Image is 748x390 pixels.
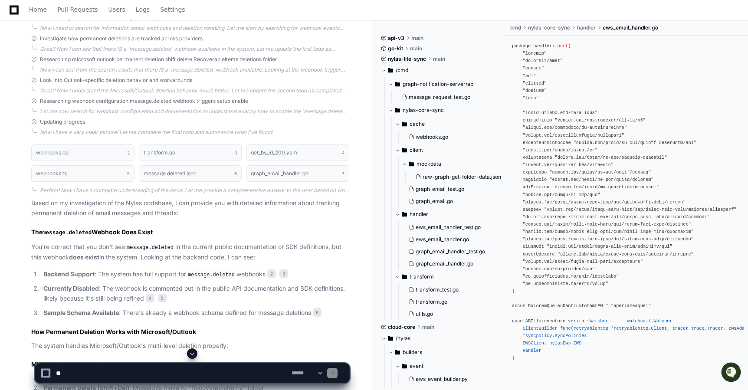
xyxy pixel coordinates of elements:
[31,198,349,218] p: Based on my investigation of the Nylas codebase, I can provide you with detailed information abou...
[144,171,197,176] h1: message.deleted.json
[251,150,299,155] h1: get_by_id_200.yaml
[416,186,464,193] span: graph_email_test.go
[395,79,400,89] svg: Directory
[405,221,501,233] button: ews_email_handler_test.go
[422,324,434,331] span: main
[31,144,135,161] button: webhooks.go2
[40,187,349,194] div: Perfect! Now I have a complete understanding of the issue. Let me provide a comprehensive answer ...
[139,165,242,182] button: message.deleted.json6
[86,91,105,98] span: Pylon
[402,272,407,282] svg: Directory
[31,228,349,237] h2: The Webhook Does Exist
[388,345,504,359] button: builders
[234,149,237,156] span: 3
[146,294,154,302] span: 4
[416,311,433,318] span: utils.go
[510,24,521,31] span: cmd
[395,207,506,221] button: handler
[40,35,203,42] span: Investigate how permanent deletions are tracked across providers
[395,105,400,115] svg: Directory
[40,46,349,52] div: Great! Now I can see that there IS a `message.deleted` webhook available in the system. Let me up...
[43,284,349,304] p: : The webhook is commented out in the public API documentation and SDK definitions, likely becaus...
[61,91,105,98] a: Powered byPylon
[313,308,322,317] span: 6
[43,285,99,292] strong: Currently Disabled
[409,159,414,169] svg: Directory
[29,7,47,12] span: Home
[388,77,504,91] button: graph-notification-server/api
[388,35,404,42] span: api-v3
[31,165,135,182] button: webhooks.ts5
[411,35,423,42] span: main
[577,24,596,31] span: handler
[108,7,125,12] span: Users
[402,209,407,220] svg: Directory
[410,121,425,128] span: cache
[342,149,344,156] span: 4
[251,171,308,176] h1: graph_email_handler.go
[528,24,570,31] span: nylas-core-sync
[417,161,441,167] span: mockdata
[158,294,167,302] span: 5
[160,7,185,12] span: Settings
[405,195,501,207] button: graph_email.go
[416,198,453,205] span: graph_email.go
[388,56,426,62] span: nylas-lite-sync
[9,35,158,49] div: Welcome
[30,65,142,73] div: Start new chat
[40,66,349,73] div: Now I can see from the search results that there IS a `message.deleted` webhook available. Lookin...
[395,143,506,157] button: client
[403,81,475,88] span: graph-notification-server/api
[57,7,98,12] span: Pull Requests
[40,25,349,32] div: Now I need to search for information about webhooks and deletion handling. Let me start by search...
[416,260,473,267] span: graph_email_handler.go
[69,253,99,261] strong: does exist
[246,144,349,161] button: get_by_id_200.yaml4
[395,117,506,131] button: cache
[405,183,501,195] button: graph_email_test.go
[416,298,447,305] span: transform.go
[416,286,459,293] span: transform_test.go
[279,269,288,278] span: 3
[416,134,448,141] span: webhooks.go
[342,170,344,177] span: 7
[412,171,501,183] button: raw-graph-get-folder-data.json
[402,119,407,129] svg: Directory
[40,98,248,105] span: Researching webhook configuration message.deleted webhook triggers setup enable
[416,248,485,255] span: graph_email_handler_test.go
[410,273,434,280] span: transform
[395,270,506,284] button: transform
[40,77,192,84] span: Look into Outlook-specific deletion behavior and workarounds
[402,145,407,155] svg: Directory
[381,331,497,345] button: /nylas
[144,150,175,155] h1: transform.go
[30,73,126,80] div: We're offline, but we'll be back soon!
[433,56,445,62] span: main
[267,269,276,278] span: 2
[43,270,95,278] strong: Backend Support
[40,87,349,94] div: Great! Now I understand the Microsoft/Outlook deletion behavior much better. Let me update the se...
[409,94,470,101] span: message_request_test.go
[603,24,658,31] span: ews_email_handler.go
[234,170,237,177] span: 6
[388,45,403,52] span: go-kit
[405,308,501,320] button: utils.go
[388,333,393,344] svg: Directory
[139,144,242,161] button: transform.go3
[720,361,744,385] iframe: Open customer support
[410,147,423,154] span: client
[246,165,349,182] button: graph_email_handler.go7
[127,149,130,156] span: 2
[186,271,236,279] code: message.deleted
[388,65,393,75] svg: Directory
[405,296,501,308] button: transform.go
[36,171,67,176] h1: webhooks.ts
[410,45,422,52] span: main
[31,242,349,262] p: You're correct that you don't see in the current public documentation or SDK definitions, but thi...
[416,236,469,243] span: ews_email_handler.go
[31,341,349,351] p: The system handles Microsoft/Outlook's multi-level deletion properly:
[40,118,85,125] span: Updating progress
[405,131,501,143] button: webhooks.go
[381,63,497,77] button: /cmd
[405,246,501,258] button: graph_email_handler_test.go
